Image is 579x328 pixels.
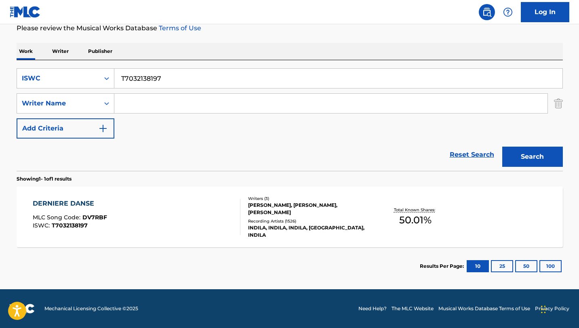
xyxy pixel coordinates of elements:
[33,199,107,208] div: DERNIERE DANSE
[17,23,563,33] p: Please review the Musical Works Database
[50,43,71,60] p: Writer
[399,213,432,227] span: 50.01 %
[248,196,370,202] div: Writers ( 3 )
[22,99,95,108] div: Writer Name
[17,118,114,139] button: Add Criteria
[446,146,498,164] a: Reset Search
[98,124,108,133] img: 9d2ae6d4665cec9f34b9.svg
[86,43,115,60] p: Publisher
[503,7,513,17] img: help
[521,2,569,22] a: Log In
[394,207,437,213] p: Total Known Shares:
[248,202,370,216] div: [PERSON_NAME], [PERSON_NAME], [PERSON_NAME]
[554,93,563,114] img: Delete Criterion
[17,68,563,171] form: Search Form
[17,175,72,183] p: Showing 1 - 1 of 1 results
[52,222,88,229] span: T7032138197
[358,305,387,312] a: Need Help?
[44,305,138,312] span: Mechanical Licensing Collective © 2025
[491,260,513,272] button: 25
[467,260,489,272] button: 10
[10,304,35,313] img: logo
[392,305,434,312] a: The MLC Website
[420,263,466,270] p: Results Per Page:
[535,305,569,312] a: Privacy Policy
[10,6,41,18] img: MLC Logo
[22,74,95,83] div: ISWC
[248,224,370,239] div: INDILA, INDILA, INDILA, [GEOGRAPHIC_DATA], INDILA
[482,7,492,17] img: search
[17,43,35,60] p: Work
[539,289,579,328] iframe: Chat Widget
[515,260,537,272] button: 50
[33,214,82,221] span: MLC Song Code :
[157,24,201,32] a: Terms of Use
[82,214,107,221] span: DV7RBF
[541,297,546,322] div: Drag
[438,305,530,312] a: Musical Works Database Terms of Use
[500,4,516,20] div: Help
[248,218,370,224] div: Recording Artists ( 1526 )
[539,260,562,272] button: 100
[479,4,495,20] a: Public Search
[502,147,563,167] button: Search
[33,222,52,229] span: ISWC :
[17,187,563,247] a: DERNIERE DANSEMLC Song Code:DV7RBFISWC:T7032138197Writers (3)[PERSON_NAME], [PERSON_NAME], [PERSO...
